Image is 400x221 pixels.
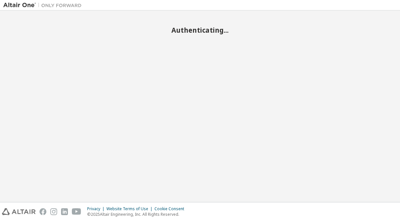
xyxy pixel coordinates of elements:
[87,212,188,217] p: © 2025 Altair Engineering, Inc. All Rights Reserved.
[87,206,106,212] div: Privacy
[61,208,68,215] img: linkedin.svg
[50,208,57,215] img: instagram.svg
[154,206,188,212] div: Cookie Consent
[3,26,397,34] h2: Authenticating...
[72,208,81,215] img: youtube.svg
[3,2,85,8] img: Altair One
[106,206,154,212] div: Website Terms of Use
[2,208,36,215] img: altair_logo.svg
[40,208,46,215] img: facebook.svg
